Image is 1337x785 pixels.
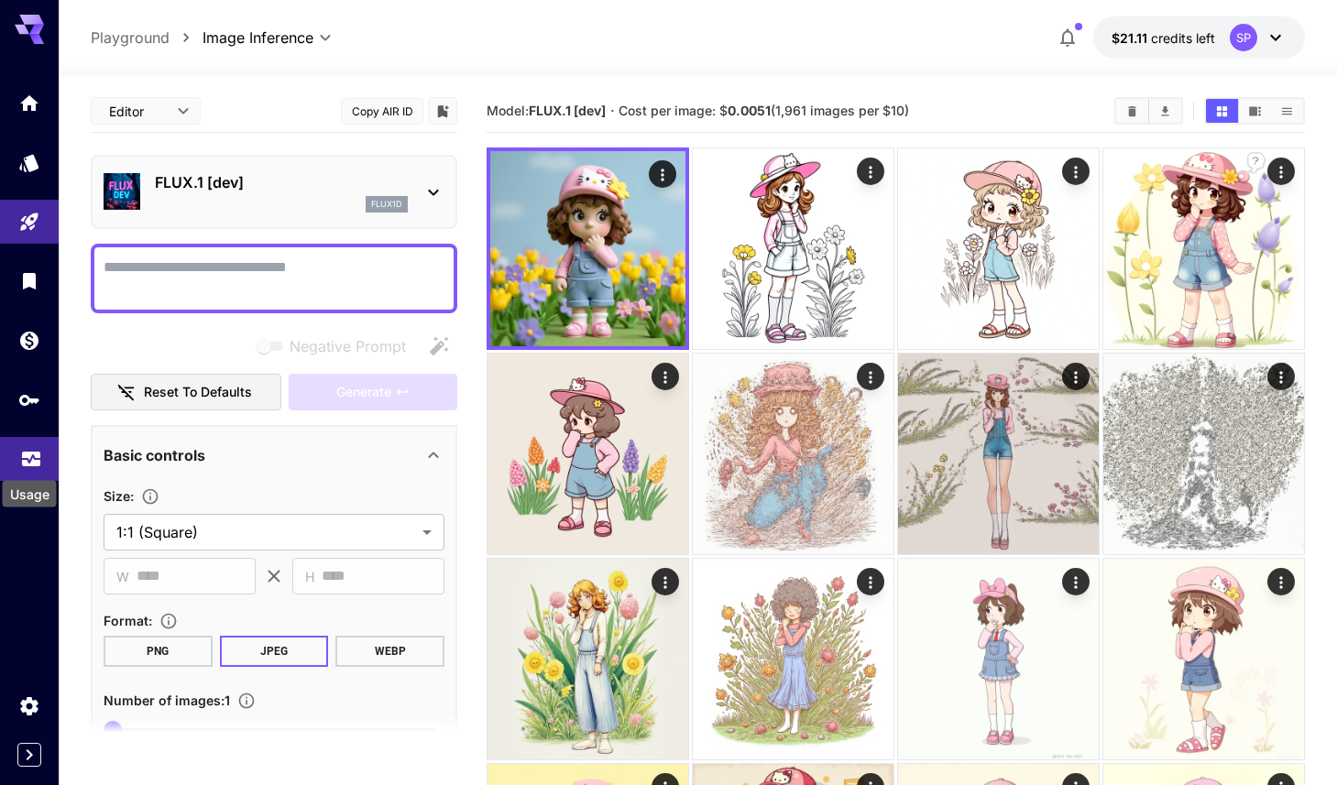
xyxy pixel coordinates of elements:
[17,743,41,767] button: Expand sidebar
[104,613,152,628] span: Format :
[1267,568,1295,595] div: Actions
[109,102,166,121] span: Editor
[1103,148,1304,349] img: Z
[1239,99,1271,123] button: Show images in video view
[693,354,893,554] img: Z
[203,27,313,49] span: Image Inference
[619,103,909,118] span: Cost per image: $ (1,961 images per $10)
[857,158,884,185] div: Actions
[488,354,688,554] img: 2Q==
[529,103,606,118] b: FLUX.1 [dev]
[434,100,451,122] button: Add to library
[335,636,444,667] button: WEBP
[1271,99,1303,123] button: Show images in list view
[104,692,230,708] span: Number of images : 1
[490,151,685,346] img: +gSlasMkPfeAAA
[18,269,40,292] div: Library
[1267,363,1295,390] div: Actions
[20,442,42,465] div: Usage
[134,487,167,506] button: Adjust the dimensions of the generated image by specifying its width and height in pixels, or sel...
[1103,559,1304,759] img: 9k=
[1149,99,1181,123] button: Download All
[649,160,676,188] div: Actions
[857,568,884,595] div: Actions
[652,363,679,390] div: Actions
[728,103,771,118] b: 0.0051
[3,481,57,507] div: Usage
[91,27,170,49] a: Playground
[610,100,615,122] p: ·
[1116,99,1148,123] button: Clear Images
[898,354,1099,554] img: 2Q==
[290,335,406,357] span: Negative Prompt
[116,566,129,587] span: W
[693,148,893,349] img: Z
[305,566,314,587] span: H
[18,92,40,114] div: Home
[155,171,408,193] p: FLUX.1 [dev]
[1204,97,1305,125] div: Show images in grid viewShow images in video viewShow images in list view
[1151,30,1215,46] span: credits left
[1112,28,1215,48] div: $21.10708
[487,103,606,118] span: Model:
[1230,24,1257,51] div: SP
[18,694,40,717] div: Settings
[488,559,688,759] img: Z
[18,211,40,234] div: Playground
[1093,16,1305,59] button: $21.10708SP
[104,444,205,466] p: Basic controls
[104,636,213,667] button: PNG
[1062,158,1090,185] div: Actions
[341,98,423,125] button: Copy AIR ID
[220,636,329,667] button: JPEG
[230,692,263,710] button: Specify how many images to generate in a single request. Each image generation will be charged se...
[91,374,281,411] button: Reset to defaults
[152,612,185,630] button: Choose the file format for the output image.
[1267,158,1295,185] div: Actions
[18,151,40,174] div: Models
[18,329,40,352] div: Wallet
[693,559,893,759] img: 9k=
[1114,97,1183,125] div: Clear ImagesDownload All
[1103,354,1304,554] img: 9k=
[652,568,679,595] div: Actions
[104,433,444,477] div: Basic controls
[253,334,421,357] span: Negative prompts are not compatible with the selected model.
[104,164,444,220] div: FLUX.1 [dev]flux1d
[898,559,1099,759] img: 2Q==
[898,148,1099,349] img: 9k=
[116,521,415,543] span: 1:1 (Square)
[1206,99,1238,123] button: Show images in grid view
[857,363,884,390] div: Actions
[104,488,134,504] span: Size :
[1112,30,1151,46] span: $21.11
[91,27,203,49] nav: breadcrumb
[18,388,40,411] div: API Keys
[371,198,402,211] p: flux1d
[1062,363,1090,390] div: Actions
[1062,568,1090,595] div: Actions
